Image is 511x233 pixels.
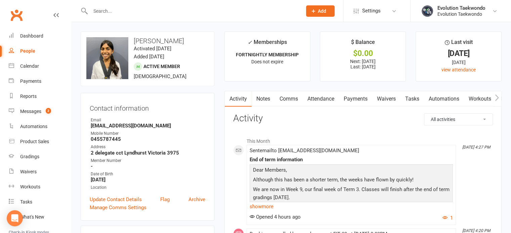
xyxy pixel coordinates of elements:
[91,130,205,137] div: Mobile Number
[46,108,51,114] span: 2
[134,54,164,60] time: Added [DATE]
[143,64,180,69] span: Active member
[250,214,301,220] span: Opened 4 hours ago
[225,91,252,107] a: Activity
[20,63,39,69] div: Calendar
[251,166,451,176] p: Dear Members,
[20,124,47,129] div: Automations
[9,164,71,179] a: Waivers
[250,148,359,154] span: Sent email to [EMAIL_ADDRESS][DOMAIN_NAME]
[303,91,339,107] a: Attendance
[134,46,171,52] time: Activated [DATE]
[91,136,205,142] strong: 0455787445
[424,91,464,107] a: Automations
[362,3,381,18] span: Settings
[20,33,43,39] div: Dashboard
[9,104,71,119] a: Messages 2
[91,144,205,150] div: Address
[20,109,41,114] div: Messages
[20,48,35,54] div: People
[91,163,205,169] strong: -
[20,214,44,220] div: What's New
[248,38,287,50] div: Memberships
[251,185,451,203] p: We are now in Week 9, our final week of Term 3. Classes will finish after the end of term grading...
[91,117,205,123] div: Email
[326,50,399,57] div: $0.00
[441,67,476,72] a: view attendance
[422,59,495,66] div: [DATE]
[91,184,205,191] div: Location
[233,134,493,145] li: This Month
[88,6,297,16] input: Search...
[422,50,495,57] div: [DATE]
[445,38,473,50] div: Last visit
[306,5,335,17] button: Add
[250,157,453,163] div: End of term information
[9,59,71,74] a: Calendar
[437,5,485,11] div: Evolution Taekwondo
[160,195,170,203] a: Flag
[7,210,23,226] div: Open Intercom Messenger
[442,214,453,222] button: 1
[91,150,205,156] strong: 2 delegate cct Lyndhurst Victoria 3975
[421,4,434,18] img: thumb_image1716958358.png
[134,73,186,79] span: [DEMOGRAPHIC_DATA]
[9,179,71,194] a: Workouts
[91,177,205,183] strong: [DATE]
[9,74,71,89] a: Payments
[251,176,451,185] p: Although this has been a shorter term, the weeks have flown by quickly!
[252,91,275,107] a: Notes
[90,203,146,212] a: Manage Comms Settings
[20,154,39,159] div: Gradings
[90,102,205,112] h3: Contact information
[326,59,399,69] p: Next: [DATE] Last: [DATE]
[318,8,326,14] span: Add
[233,113,493,124] h3: Activity
[91,158,205,164] div: Member Number
[20,139,49,144] div: Product Sales
[339,91,372,107] a: Payments
[20,184,40,189] div: Workouts
[9,44,71,59] a: People
[9,119,71,134] a: Automations
[9,194,71,210] a: Tasks
[275,91,303,107] a: Comms
[8,7,25,23] a: Clubworx
[86,37,209,45] h3: [PERSON_NAME]
[400,91,424,107] a: Tasks
[91,123,205,129] strong: [EMAIL_ADDRESS][DOMAIN_NAME]
[20,199,32,205] div: Tasks
[248,39,252,46] i: ✓
[188,195,205,203] a: Archive
[9,149,71,164] a: Gradings
[9,28,71,44] a: Dashboard
[250,202,453,211] a: show more
[462,145,490,150] i: [DATE] 4:27 PM
[86,37,128,79] img: image1747041067.png
[462,228,490,233] i: [DATE] 4:20 PM
[20,94,37,99] div: Reports
[9,210,71,225] a: What's New
[372,91,400,107] a: Waivers
[251,59,283,64] span: Does not expire
[9,89,71,104] a: Reports
[20,78,41,84] div: Payments
[464,91,496,107] a: Workouts
[90,195,142,203] a: Update Contact Details
[351,38,375,50] div: $ Balance
[9,134,71,149] a: Product Sales
[20,169,37,174] div: Waivers
[437,11,485,17] div: Evolution Taekwondo
[91,171,205,177] div: Date of Birth
[236,52,299,57] strong: FORTNIGHTLY MEMBERSHIP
